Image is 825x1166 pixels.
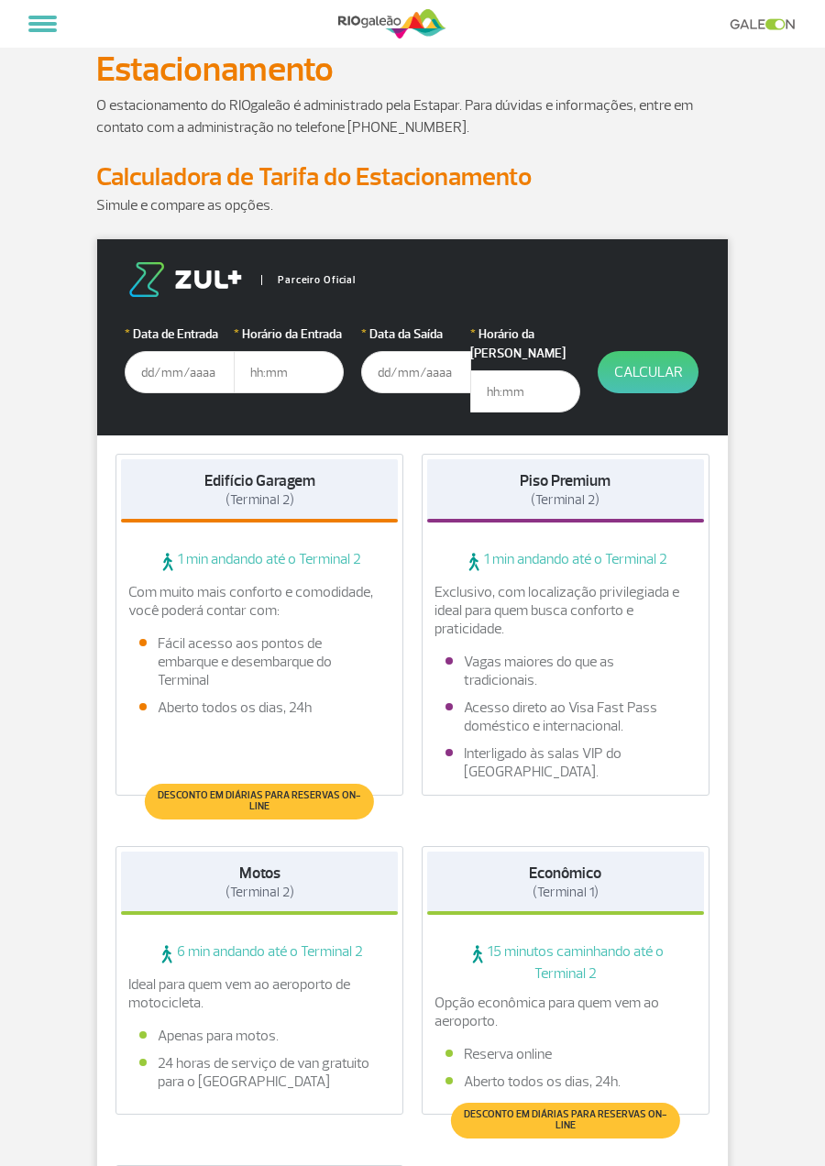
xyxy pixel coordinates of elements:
img: logo-zul.png [125,262,246,297]
li: Vagas maiores do que as tradicionais. [445,653,686,689]
span: 1 min andando até o Terminal 2 [427,550,704,572]
strong: Piso Premium [520,471,610,490]
p: Ideal para quem vem ao aeroporto de motocicleta. [128,975,390,1012]
label: Data de Entrada [125,324,235,344]
h2: Calculadora de Tarifa do Estacionamento [96,160,729,194]
button: Calcular [598,351,698,393]
label: Horário da [PERSON_NAME] [470,324,580,363]
strong: Edifício Garagem [204,471,315,490]
li: Apenas para motos. [139,1027,379,1045]
p: Com muito mais conforto e comodidade, você poderá contar com: [128,583,390,620]
input: hh:mm [470,370,580,412]
input: hh:mm [234,351,344,393]
li: Acesso direto ao Visa Fast Pass doméstico e internacional. [445,698,686,735]
li: Interligado às salas VIP do [GEOGRAPHIC_DATA]. [445,744,686,781]
span: 15 minutos caminhando até o Terminal 2 [427,942,704,983]
span: (Terminal 2) [225,884,294,901]
li: Aberto todos os dias, 24h [139,698,379,717]
span: (Terminal 2) [225,491,294,509]
span: 6 min andando até o Terminal 2 [121,942,398,964]
p: Exclusivo, com localização privilegiada e ideal para quem busca conforto e praticidade. [434,583,697,638]
label: Data da Saída [361,324,471,344]
li: Fácil acesso aos pontos de embarque e desembarque do Terminal [139,634,379,689]
input: dd/mm/aaaa [125,351,235,393]
li: Aberto todos os dias, 24h. [445,1072,686,1091]
input: dd/mm/aaaa [361,351,471,393]
p: Opção econômica para quem vem ao aeroporto. [434,994,697,1030]
strong: Econômico [529,863,601,883]
span: Desconto em diárias para reservas on-line [154,790,365,812]
p: Simule e compare as opções. [96,194,729,216]
h1: Estacionamento [96,54,729,85]
li: 24 horas de serviço de van gratuito para o [GEOGRAPHIC_DATA] [139,1054,379,1091]
strong: Motos [239,863,280,883]
label: Horário da Entrada [234,324,344,344]
span: Parceiro Oficial [261,275,356,285]
li: Reserva online [445,1045,686,1063]
span: Desconto em diárias para reservas on-line [460,1109,671,1131]
span: (Terminal 1) [533,884,599,901]
span: 1 min andando até o Terminal 2 [121,550,398,572]
p: O estacionamento do RIOgaleão é administrado pela Estapar. Para dúvidas e informações, entre em c... [96,94,729,138]
span: (Terminal 2) [531,491,599,509]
